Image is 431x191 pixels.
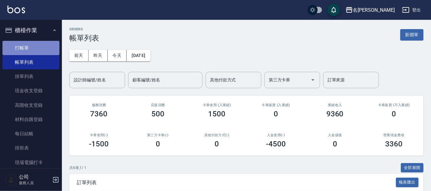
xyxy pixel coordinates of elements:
h3: 0 [274,110,278,118]
button: 櫃檯作業 [2,22,59,38]
h3: 帳單列表 [69,34,99,42]
button: 報表匯出 [396,178,419,187]
button: 昨天 [89,50,108,61]
h3: 500 [151,110,164,118]
a: 帳單列表 [2,55,59,69]
h3: -1500 [89,140,109,148]
p: 共 6 筆, 1 / 1 [69,165,86,171]
button: 前天 [69,50,89,61]
a: 現場電腦打卡 [2,155,59,170]
h3: 0 [215,140,219,148]
h2: 入金使用(-) [254,133,298,137]
button: 全部展開 [401,163,424,173]
h3: 0 [333,140,337,148]
a: 高階收支登錄 [2,98,59,112]
button: save [328,4,340,16]
a: 排班表 [2,141,59,155]
button: 登出 [400,4,424,16]
button: Open [308,75,318,85]
h3: 服務消費 [77,103,121,107]
a: 新開單 [400,32,424,37]
a: 每日結帳 [2,127,59,141]
button: 新開單 [400,29,424,41]
button: 今天 [108,50,127,61]
h2: 入金儲值 [313,133,357,137]
img: Logo [7,6,25,13]
h3: 0 [156,140,160,148]
h3: -4500 [266,140,286,148]
p: 服務人員 [19,180,50,186]
h2: 第三方卡券(-) [136,133,180,137]
h2: 店販消費 [136,103,180,107]
h2: ORDERS [69,27,99,31]
h2: 卡券使用 (入業績) [195,103,239,107]
h3: 0 [392,110,396,118]
h3: 3360 [385,140,403,148]
h3: 1500 [208,110,226,118]
h2: 卡券販賣 (不入業績) [372,103,416,107]
div: 名[PERSON_NAME] [353,6,395,14]
button: [DATE] [127,50,150,61]
button: 名[PERSON_NAME] [343,4,397,16]
span: 訂單列表 [77,180,396,186]
h2: 卡券販賣 (入業績) [254,103,298,107]
h2: 業績收入 [313,103,357,107]
h2: 卡券使用(-) [77,133,121,137]
a: 打帳單 [2,41,59,55]
h5: 公司 [19,174,50,180]
img: Person [5,174,17,186]
h3: 9360 [326,110,344,118]
h3: 7360 [90,110,107,118]
a: 報表匯出 [396,179,419,185]
h2: 營業現金應收 [372,133,416,137]
a: 材料自購登錄 [2,112,59,127]
a: 現金收支登錄 [2,84,59,98]
a: 掛單列表 [2,69,59,84]
h2: 其他付款方式(-) [195,133,239,137]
